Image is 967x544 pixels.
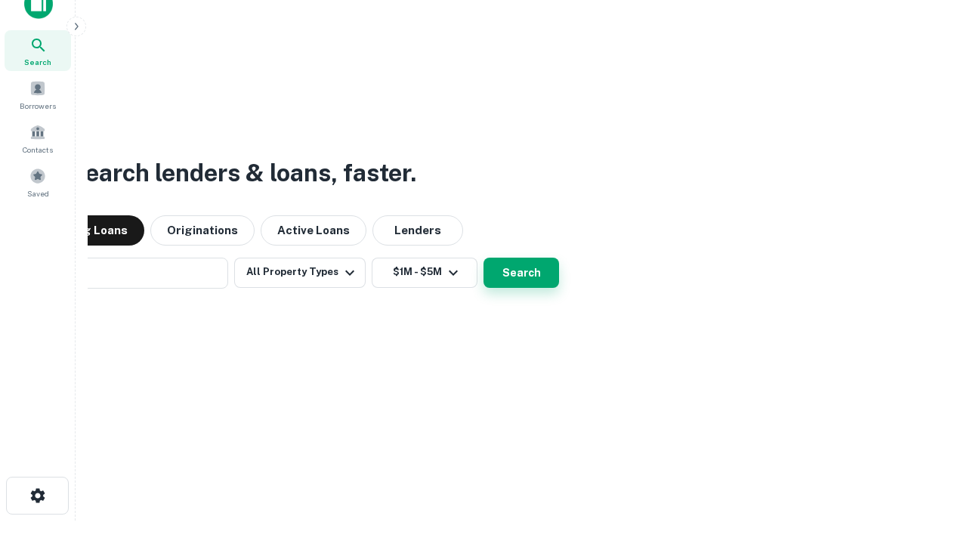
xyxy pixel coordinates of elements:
[372,258,477,288] button: $1M - $5M
[5,30,71,71] a: Search
[234,258,366,288] button: All Property Types
[69,155,416,191] h3: Search lenders & loans, faster.
[261,215,366,246] button: Active Loans
[150,215,255,246] button: Originations
[24,56,51,68] span: Search
[5,162,71,202] a: Saved
[483,258,559,288] button: Search
[27,187,49,199] span: Saved
[372,215,463,246] button: Lenders
[891,423,967,496] iframe: Chat Widget
[5,118,71,159] a: Contacts
[5,74,71,115] a: Borrowers
[23,144,53,156] span: Contacts
[20,100,56,112] span: Borrowers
